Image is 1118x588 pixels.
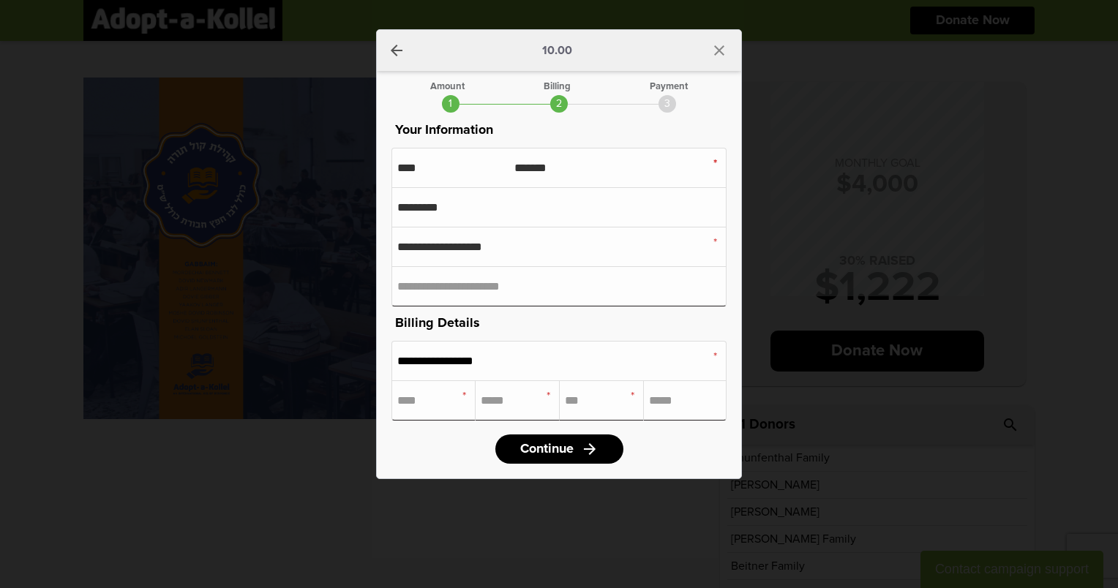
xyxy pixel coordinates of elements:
[710,42,728,59] i: close
[442,95,459,113] div: 1
[550,95,568,113] div: 2
[388,42,405,59] a: arrow_back
[520,442,574,456] span: Continue
[544,82,571,91] div: Billing
[581,440,599,458] i: arrow_forward
[650,82,688,91] div: Payment
[391,313,727,333] p: Billing Details
[542,45,572,56] p: 10.00
[659,95,676,113] div: 3
[495,434,623,464] a: Continuearrow_forward
[430,82,465,91] div: Amount
[391,120,727,140] p: Your Information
